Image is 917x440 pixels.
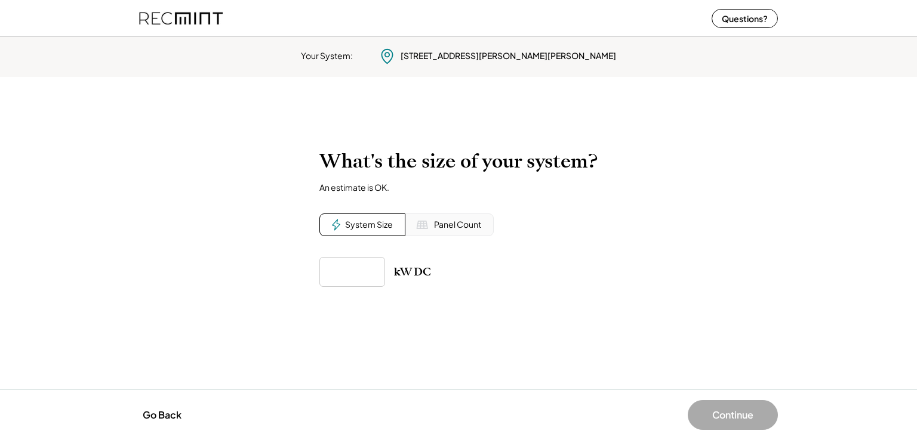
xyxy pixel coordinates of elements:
[712,9,778,28] button: Questions?
[401,50,616,62] div: [STREET_ADDRESS][PERSON_NAME][PERSON_NAME]
[434,219,481,231] div: Panel Count
[319,150,598,173] h2: What's the size of your system?
[139,402,185,428] button: Go Back
[319,182,389,193] div: An estimate is OK.
[139,2,223,34] img: recmint-logotype%403x%20%281%29.jpeg
[416,219,428,231] img: Solar%20Panel%20Icon%20%281%29.svg
[394,265,431,279] div: kW DC
[688,400,778,430] button: Continue
[345,219,393,231] div: System Size
[301,50,353,62] div: Your System:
